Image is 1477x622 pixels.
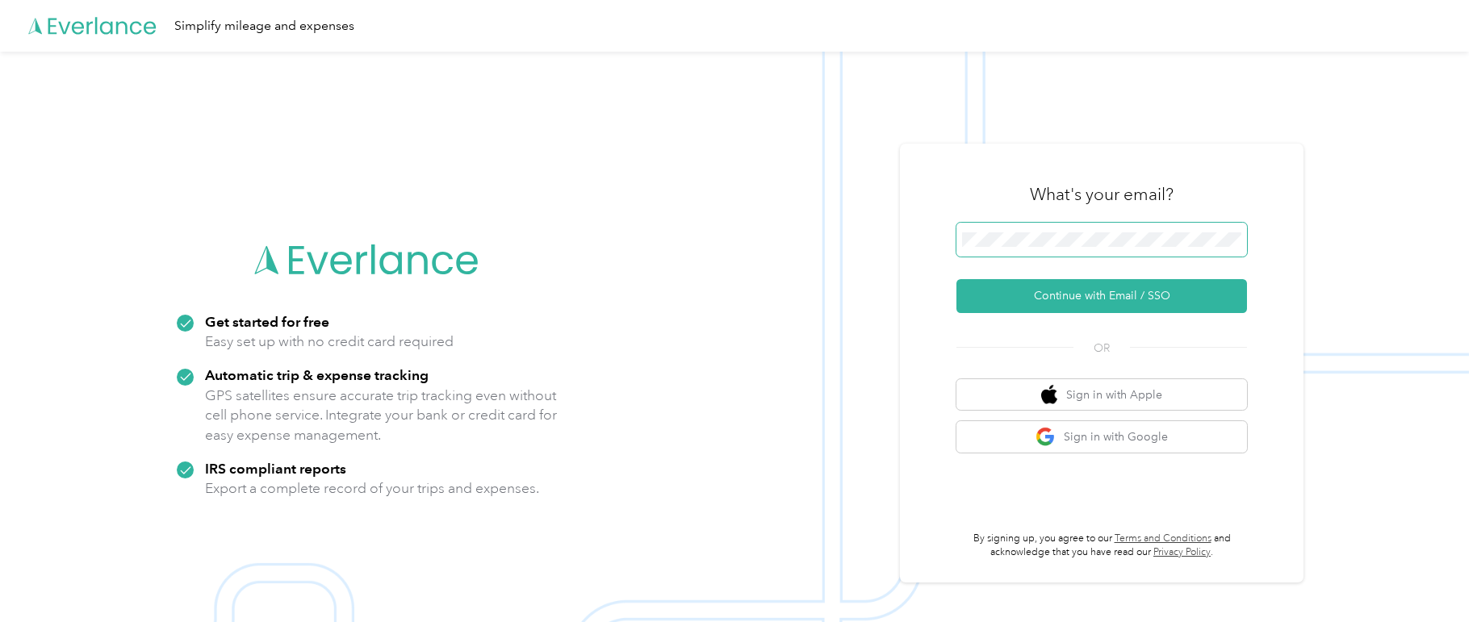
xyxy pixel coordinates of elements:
[205,478,539,499] p: Export a complete record of your trips and expenses.
[1030,183,1174,206] h3: What's your email?
[1036,427,1056,447] img: google logo
[1041,385,1057,405] img: apple logo
[956,379,1247,411] button: apple logoSign in with Apple
[205,332,454,352] p: Easy set up with no credit card required
[205,386,558,445] p: GPS satellites ensure accurate trip tracking even without cell phone service. Integrate your bank...
[956,532,1247,560] p: By signing up, you agree to our and acknowledge that you have read our .
[174,16,354,36] div: Simplify mileage and expenses
[1153,546,1211,558] a: Privacy Policy
[1073,340,1130,357] span: OR
[1115,532,1211,545] a: Terms and Conditions
[956,421,1247,453] button: google logoSign in with Google
[956,279,1247,313] button: Continue with Email / SSO
[205,460,346,477] strong: IRS compliant reports
[205,366,429,383] strong: Automatic trip & expense tracking
[205,313,329,330] strong: Get started for free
